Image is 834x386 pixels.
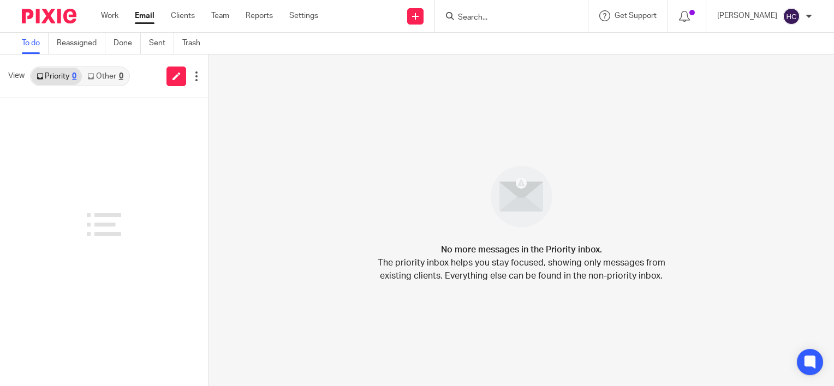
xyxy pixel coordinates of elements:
a: Reports [246,10,273,21]
span: View [8,70,25,82]
a: Trash [182,33,208,54]
a: Reassigned [57,33,105,54]
a: Other0 [82,68,128,85]
a: Email [135,10,154,21]
input: Search [457,13,555,23]
a: Priority0 [31,68,82,85]
a: To do [22,33,49,54]
img: Pixie [22,9,76,23]
a: Clients [171,10,195,21]
h4: No more messages in the Priority inbox. [441,243,602,256]
img: svg%3E [783,8,800,25]
span: Get Support [615,12,657,20]
a: Done [114,33,141,54]
p: [PERSON_NAME] [717,10,777,21]
div: 0 [72,73,76,80]
a: Sent [149,33,174,54]
img: image [484,159,559,234]
a: Team [211,10,229,21]
p: The priority inbox helps you stay focused, showing only messages from existing clients. Everythin... [377,256,666,282]
a: Work [101,10,118,21]
div: 0 [119,73,123,80]
a: Settings [289,10,318,21]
